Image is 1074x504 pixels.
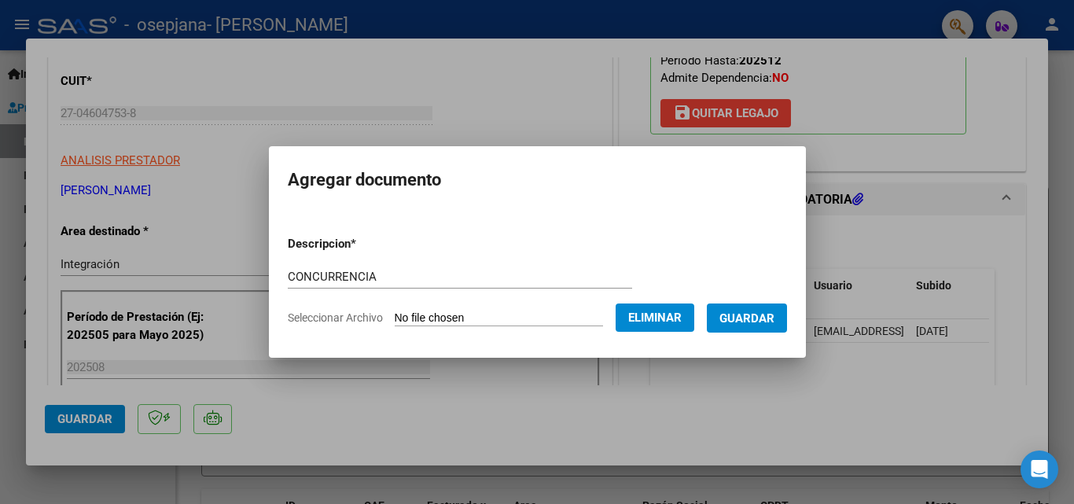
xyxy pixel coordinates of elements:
div: Open Intercom Messenger [1021,451,1058,488]
span: Seleccionar Archivo [288,311,383,324]
span: Eliminar [628,311,682,325]
button: Guardar [707,304,787,333]
span: Guardar [719,311,774,326]
button: Eliminar [616,304,694,332]
h2: Agregar documento [288,165,787,195]
p: Descripcion [288,235,438,253]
